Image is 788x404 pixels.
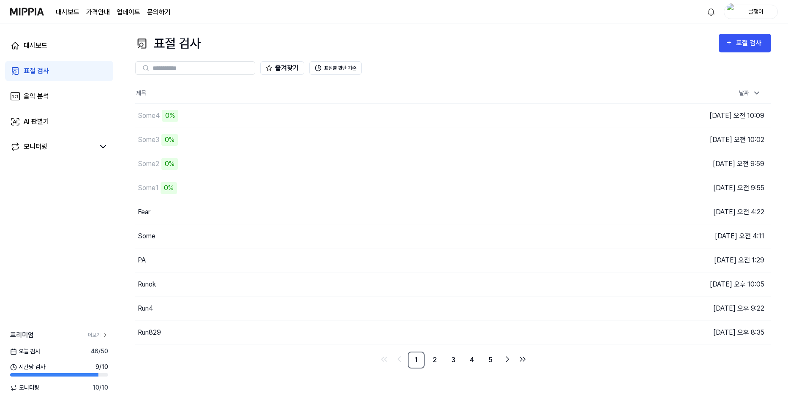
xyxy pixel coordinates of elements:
img: profile [727,3,737,20]
div: 표절 검사 [24,66,49,76]
a: 대시보드 [5,35,113,56]
div: 모니터링 [24,142,47,152]
button: 표절 검사 [719,34,771,52]
a: 5 [482,352,499,369]
div: 0% [161,182,177,194]
a: 대시보드 [56,7,79,17]
div: 표절 검사 [135,34,201,53]
button: 가격안내 [86,7,110,17]
span: 46 / 50 [91,347,108,356]
a: 표절 검사 [5,61,113,81]
div: Fear [138,207,150,217]
td: [DATE] 오후 8:35 [612,320,771,344]
a: 2 [426,352,443,369]
td: [DATE] 오전 4:22 [612,200,771,224]
td: [DATE] 오후 10:05 [612,272,771,296]
a: 문의하기 [147,7,171,17]
a: Go to first page [377,352,391,366]
nav: pagination [135,352,771,369]
span: 시간당 검사 [10,363,45,371]
td: [DATE] 오후 9:22 [612,296,771,320]
div: Run829 [138,328,161,338]
div: Some3 [138,135,159,145]
span: 10 / 10 [93,383,108,392]
a: AI 판별기 [5,112,113,132]
div: Run4 [138,303,153,314]
button: 표절률 판단 기준 [309,61,362,75]
span: 모니터링 [10,383,39,392]
a: Go to next page [501,352,514,366]
a: 모니터링 [10,142,95,152]
div: Some2 [138,159,159,169]
a: 3 [445,352,462,369]
div: Some [138,231,155,241]
div: Some1 [138,183,158,193]
td: [DATE] 오전 9:55 [612,176,771,200]
a: 업데이트 [117,7,140,17]
div: Some4 [138,111,160,121]
div: 글쟁이 [739,7,772,16]
a: Go to previous page [393,352,406,366]
a: 4 [464,352,480,369]
a: 1 [408,352,425,369]
span: 오늘 검사 [10,347,40,356]
span: 프리미엄 [10,330,34,340]
div: 0% [161,134,178,146]
div: 날짜 [736,86,764,100]
td: [DATE] 오전 4:11 [612,224,771,248]
div: 0% [162,110,178,122]
div: 표절 검사 [736,38,764,49]
span: 9 / 10 [95,363,108,371]
a: Go to last page [516,352,529,366]
td: [DATE] 오전 10:02 [612,128,771,152]
a: 더보기 [88,331,108,339]
img: 알림 [706,7,716,17]
button: 즐겨찾기 [260,61,304,75]
div: 0% [161,158,178,170]
div: PA [138,255,146,265]
div: 음악 분석 [24,91,49,101]
a: 음악 분석 [5,86,113,106]
div: 대시보드 [24,41,47,51]
td: [DATE] 오전 1:29 [612,248,771,272]
div: AI 판별기 [24,117,49,127]
td: [DATE] 오전 10:09 [612,104,771,128]
div: Runok [138,279,156,289]
th: 제목 [135,83,612,104]
button: profile글쟁이 [724,5,778,19]
td: [DATE] 오전 9:59 [612,152,771,176]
